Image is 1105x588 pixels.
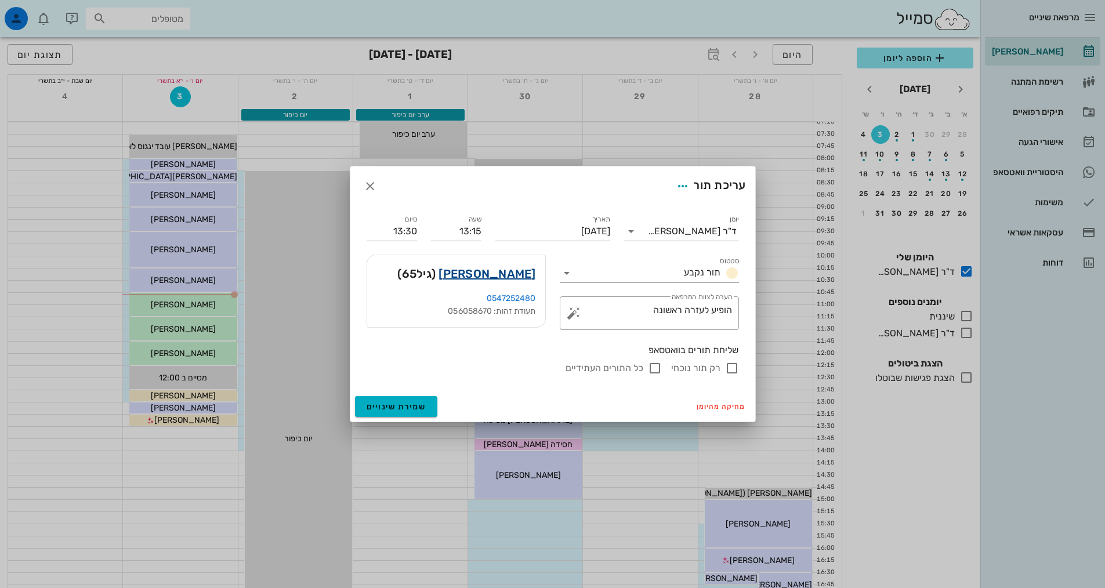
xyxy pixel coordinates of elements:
span: תור נקבע [684,267,720,278]
label: רק תור נוכחי [671,362,720,374]
label: כל התורים העתידיים [566,362,643,374]
div: יומןד"ר [PERSON_NAME] [624,222,739,241]
label: תאריך [592,215,610,224]
label: סיום [405,215,417,224]
span: מחיקה מהיומן [697,402,746,411]
a: [PERSON_NAME] [439,264,535,283]
span: (גיל ) [397,264,436,283]
div: סטטוסתור נקבע [560,264,739,282]
button: שמירת שינויים [355,396,438,417]
a: 0547252480 [487,293,536,303]
span: 65 [402,267,417,281]
label: סטטוס [720,257,739,266]
label: הערה לצוות המרפאה [671,293,731,302]
label: יומן [729,215,739,224]
div: תעודת זהות: 056058670 [376,305,536,318]
span: שמירת שינויים [367,402,426,412]
div: ד"ר [PERSON_NAME] [648,226,737,237]
button: מחיקה מהיומן [692,398,751,415]
div: עריכת תור [672,176,745,197]
label: שעה [468,215,481,224]
div: שליחת תורים בוואטסאפ [367,344,739,357]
